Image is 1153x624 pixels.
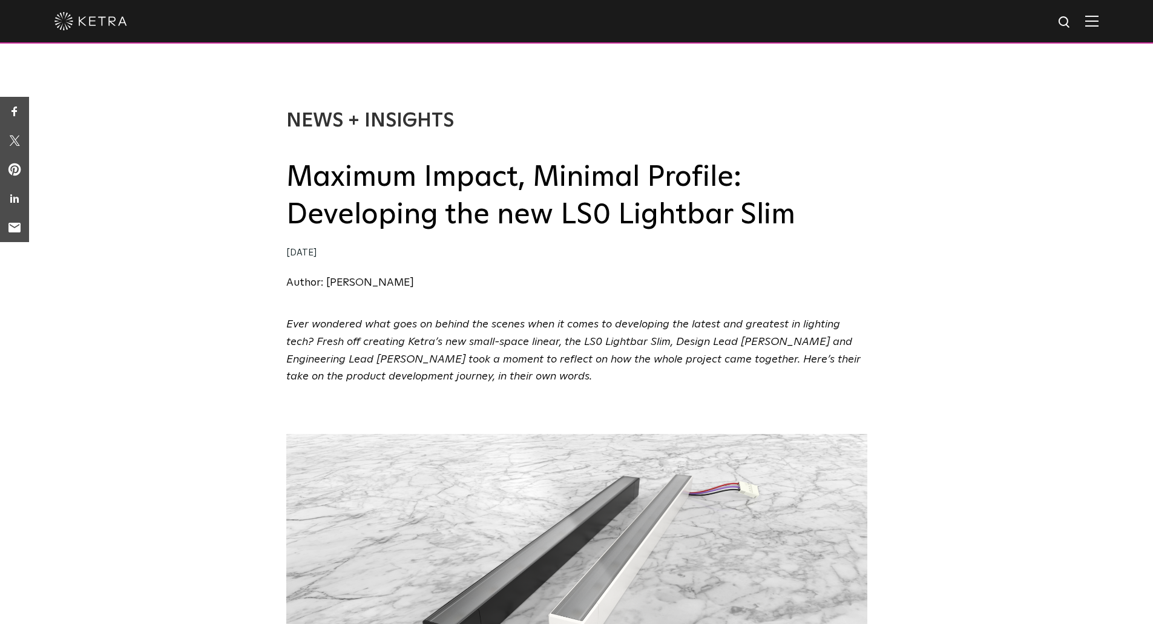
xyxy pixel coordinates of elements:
span: Ever wondered what goes on behind the scenes when it comes to developing the latest and greatest ... [286,319,861,382]
img: search icon [1057,15,1073,30]
a: News + Insights [286,111,454,131]
img: Hamburger%20Nav.svg [1085,15,1099,27]
div: [DATE] [286,245,867,262]
h2: Maximum Impact, Minimal Profile: Developing the new LS0 Lightbar Slim [286,159,867,234]
img: ketra-logo-2019-white [54,12,127,30]
a: Author: [PERSON_NAME] [286,277,414,288]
